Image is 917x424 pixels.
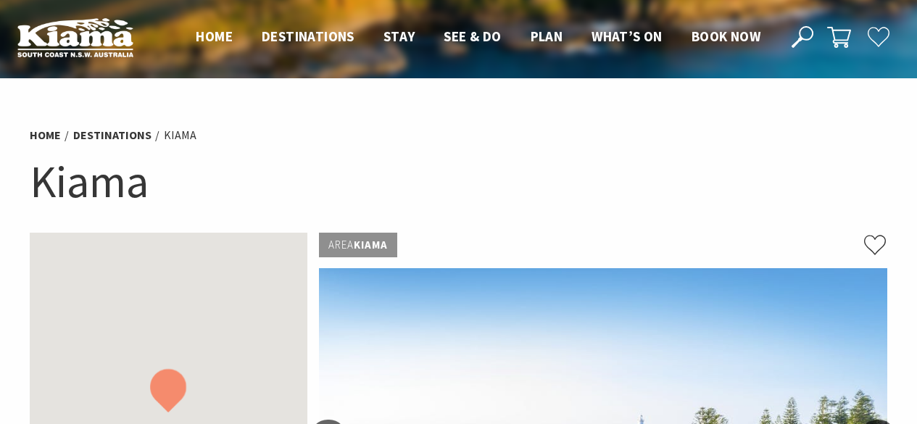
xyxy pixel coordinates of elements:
[73,128,152,143] a: Destinations
[181,25,775,49] nav: Main Menu
[319,233,397,257] p: Kiama
[444,28,501,45] span: See & Do
[692,28,760,45] span: Book now
[328,238,354,252] span: Area
[383,28,415,45] span: Stay
[262,28,354,45] span: Destinations
[30,128,61,143] a: Home
[531,28,563,45] span: Plan
[196,28,233,45] span: Home
[30,152,888,211] h1: Kiama
[592,28,663,45] span: What’s On
[17,17,133,57] img: Kiama Logo
[164,126,196,145] li: Kiama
